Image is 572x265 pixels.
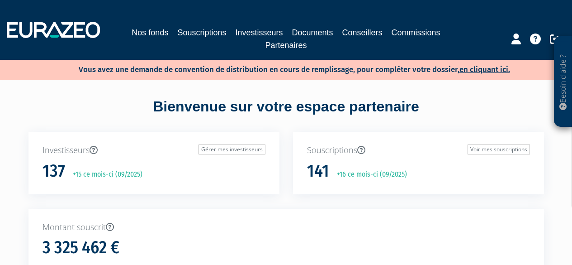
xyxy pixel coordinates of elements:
img: 1732889491-logotype_eurazeo_blanc_rvb.png [7,22,100,38]
h1: 141 [307,162,329,181]
a: Souscriptions [177,26,226,39]
p: +16 ce mois-ci (09/2025) [331,169,407,180]
div: Bienvenue sur votre espace partenaire [22,96,551,132]
a: Nos fonds [132,26,168,39]
a: Voir mes souscriptions [468,145,530,154]
p: Investisseurs [43,145,265,156]
a: Conseillers [342,26,383,39]
h1: 3 325 462 € [43,238,119,257]
a: Documents [292,26,333,39]
a: Gérer mes investisseurs [199,145,265,154]
a: Commissions [392,26,440,39]
a: Investisseurs [235,26,283,39]
h1: 137 [43,162,65,181]
p: Souscriptions [307,145,530,156]
p: Montant souscrit [43,222,530,233]
a: Partenaires [265,39,307,52]
p: Besoin d'aide ? [558,41,568,123]
p: +15 ce mois-ci (09/2025) [66,169,142,180]
a: en cliquant ici. [459,65,510,74]
p: Vous avez une demande de convention de distribution en cours de remplissage, pour compléter votre... [52,62,510,75]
